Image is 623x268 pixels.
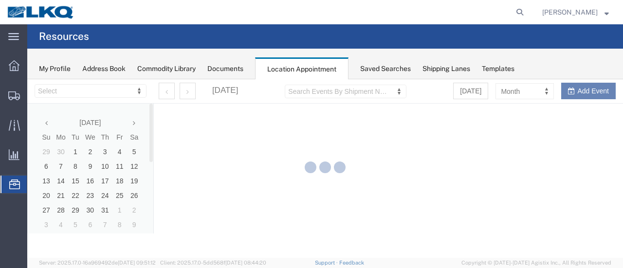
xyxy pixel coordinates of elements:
[461,259,611,267] span: Copyright © [DATE]-[DATE] Agistix Inc., All Rights Reserved
[422,64,470,74] div: Shipping Lanes
[160,260,266,266] span: Client: 2025.17.0-5dd568f
[82,64,126,74] div: Address Book
[482,64,514,74] div: Templates
[118,260,156,266] span: [DATE] 09:51:12
[542,7,598,18] span: Sopha Sam
[339,260,364,266] a: Feedback
[39,64,71,74] div: My Profile
[39,260,156,266] span: Server: 2025.17.0-16a969492de
[7,5,75,19] img: logo
[360,64,411,74] div: Saved Searches
[207,64,243,74] div: Documents
[255,57,348,80] div: Location Appointment
[315,260,339,266] a: Support
[542,6,609,18] button: [PERSON_NAME]
[39,24,89,49] h4: Resources
[225,260,266,266] span: [DATE] 08:44:20
[137,64,196,74] div: Commodity Library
